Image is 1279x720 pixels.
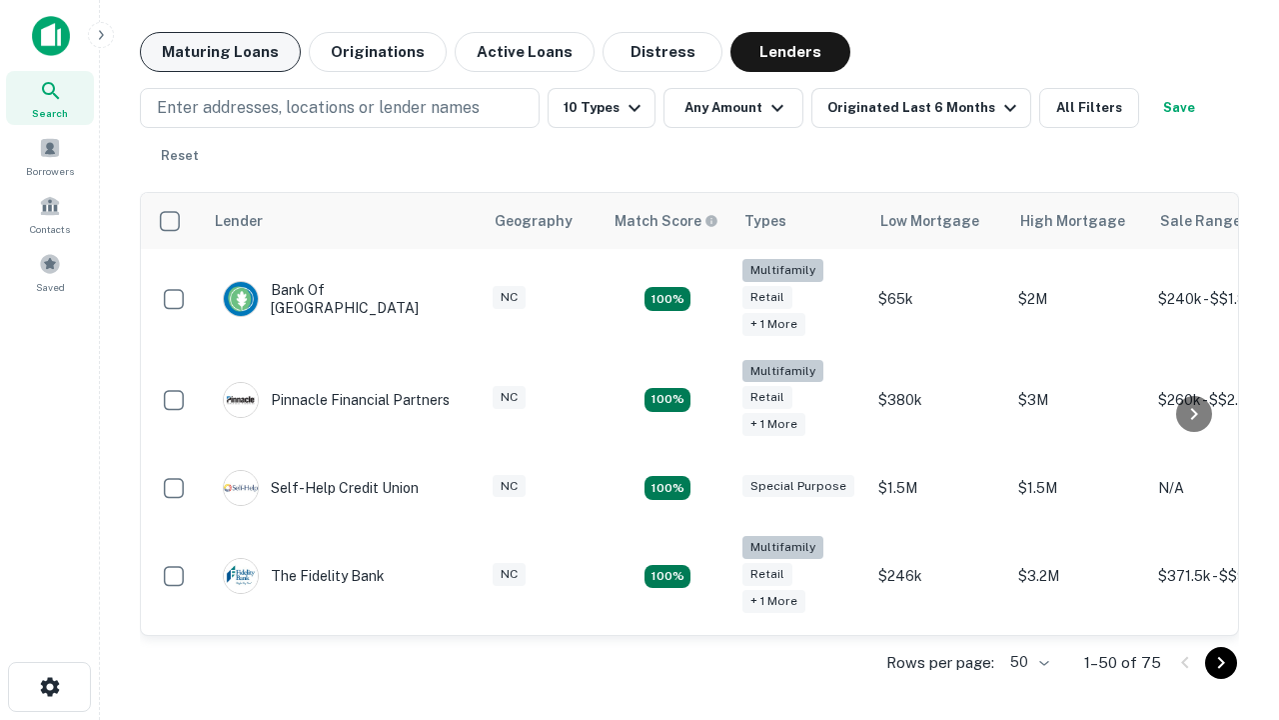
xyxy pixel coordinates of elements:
[868,450,1008,526] td: $1.5M
[223,470,419,506] div: Self-help Credit Union
[140,88,540,128] button: Enter addresses, locations or lender names
[1008,350,1148,451] td: $3M
[223,382,450,418] div: Pinnacle Financial Partners
[811,88,1031,128] button: Originated Last 6 Months
[868,526,1008,627] td: $246k
[1205,647,1237,679] button: Go to next page
[730,32,850,72] button: Lenders
[224,383,258,417] img: picture
[224,471,258,505] img: picture
[644,476,690,500] div: Matching Properties: 11, hasApolloMatch: undefined
[603,193,732,249] th: Capitalize uses an advanced AI algorithm to match your search with the best lender. The match sco...
[615,210,718,232] div: Capitalize uses an advanced AI algorithm to match your search with the best lender. The match sco...
[1147,88,1211,128] button: Save your search to get updates of matches that match your search criteria.
[742,563,792,586] div: Retail
[732,193,868,249] th: Types
[148,136,212,176] button: Reset
[483,193,603,249] th: Geography
[1008,450,1148,526] td: $1.5M
[203,193,483,249] th: Lender
[6,71,94,125] a: Search
[215,209,263,233] div: Lender
[32,105,68,121] span: Search
[742,475,854,498] div: Special Purpose
[157,96,480,120] p: Enter addresses, locations or lender names
[6,129,94,183] a: Borrowers
[30,221,70,237] span: Contacts
[6,245,94,299] a: Saved
[1008,249,1148,350] td: $2M
[493,475,526,498] div: NC
[644,388,690,412] div: Matching Properties: 17, hasApolloMatch: undefined
[223,558,385,594] div: The Fidelity Bank
[742,413,805,436] div: + 1 more
[886,651,994,675] p: Rows per page:
[827,96,1022,120] div: Originated Last 6 Months
[548,88,655,128] button: 10 Types
[742,313,805,336] div: + 1 more
[1002,648,1052,677] div: 50
[224,559,258,593] img: picture
[32,16,70,56] img: capitalize-icon.png
[493,386,526,409] div: NC
[742,386,792,409] div: Retail
[1084,651,1161,675] p: 1–50 of 75
[1020,209,1125,233] div: High Mortgage
[224,282,258,316] img: picture
[744,209,786,233] div: Types
[868,350,1008,451] td: $380k
[495,209,573,233] div: Geography
[603,32,722,72] button: Distress
[26,163,74,179] span: Borrowers
[1008,526,1148,627] td: $3.2M
[223,281,463,317] div: Bank Of [GEOGRAPHIC_DATA]
[868,249,1008,350] td: $65k
[880,209,979,233] div: Low Mortgage
[742,259,823,282] div: Multifamily
[1179,496,1279,592] iframe: Chat Widget
[615,210,714,232] h6: Match Score
[455,32,595,72] button: Active Loans
[742,286,792,309] div: Retail
[868,193,1008,249] th: Low Mortgage
[6,187,94,241] a: Contacts
[742,590,805,613] div: + 1 more
[644,287,690,311] div: Matching Properties: 17, hasApolloMatch: undefined
[742,536,823,559] div: Multifamily
[493,563,526,586] div: NC
[663,88,803,128] button: Any Amount
[140,32,301,72] button: Maturing Loans
[1039,88,1139,128] button: All Filters
[1008,193,1148,249] th: High Mortgage
[309,32,447,72] button: Originations
[493,286,526,309] div: NC
[36,279,65,295] span: Saved
[644,565,690,589] div: Matching Properties: 10, hasApolloMatch: undefined
[1160,209,1241,233] div: Sale Range
[742,360,823,383] div: Multifamily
